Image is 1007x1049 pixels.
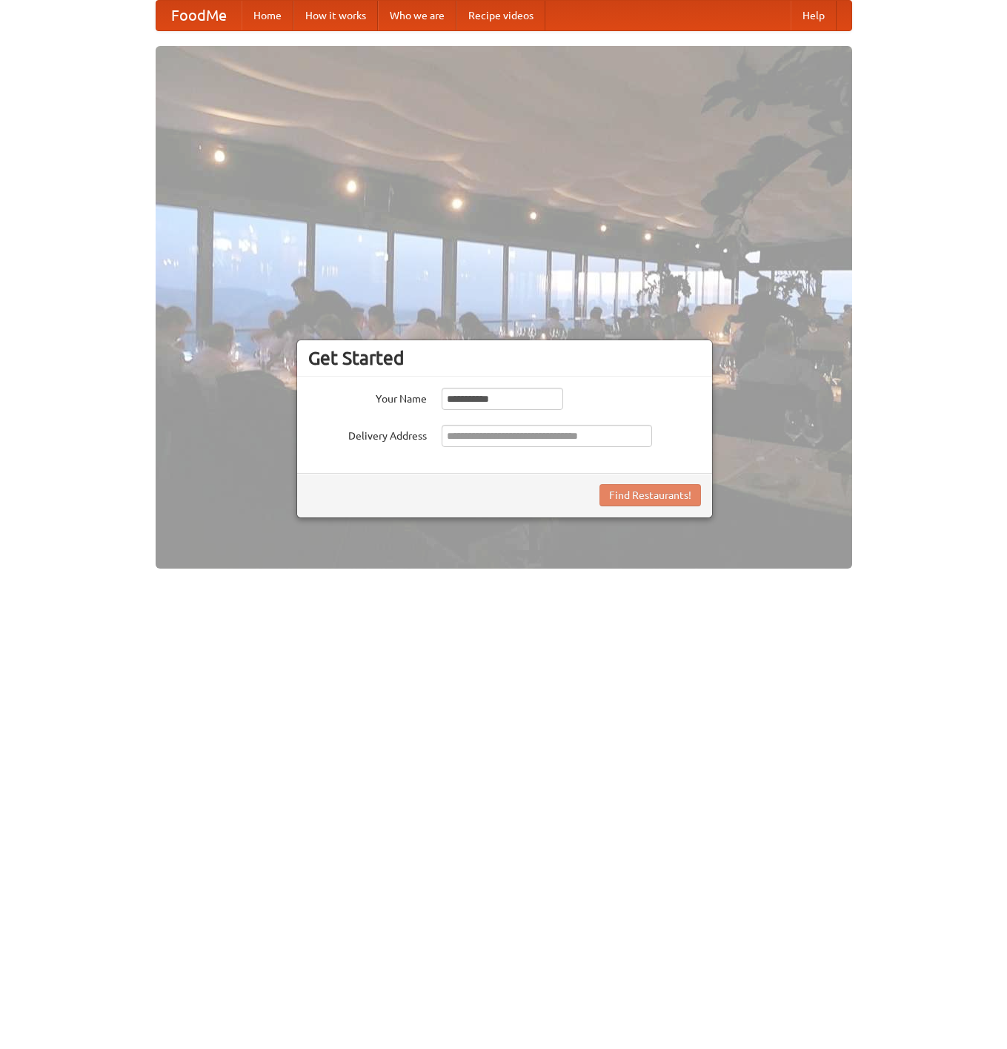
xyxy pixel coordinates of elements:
[293,1,378,30] a: How it works
[156,1,242,30] a: FoodMe
[242,1,293,30] a: Home
[599,484,701,506] button: Find Restaurants!
[378,1,456,30] a: Who we are
[456,1,545,30] a: Recipe videos
[308,388,427,406] label: Your Name
[308,347,701,369] h3: Get Started
[308,425,427,443] label: Delivery Address
[791,1,837,30] a: Help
